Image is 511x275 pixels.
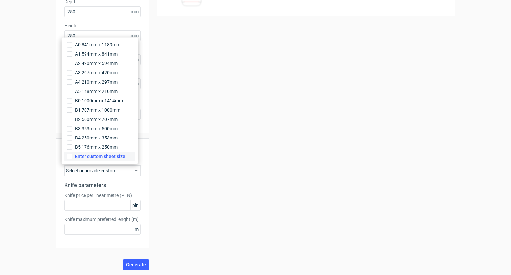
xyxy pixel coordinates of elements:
[126,262,146,267] span: Generate
[64,22,141,29] label: Height
[75,125,118,132] span: B3 353mm x 500mm
[75,116,118,123] span: B2 500mm x 707mm
[75,107,120,113] span: B1 707mm x 1000mm
[75,51,118,57] span: A1 594mm x 841mm
[75,69,118,76] span: A3 297mm x 420mm
[64,165,141,176] div: Select or provide custom
[129,31,140,41] span: mm
[64,216,141,223] label: Knife maximum preferred lenght (m)
[75,41,120,48] span: A0 841mm x 1189mm
[129,7,140,17] span: mm
[123,259,149,270] button: Generate
[75,153,125,160] span: Enter custom sheet size
[75,88,118,95] span: A5 148mm x 210mm
[75,60,118,67] span: A2 420mm x 594mm
[133,224,140,234] span: m
[75,135,118,141] span: B4 250mm x 353mm
[64,181,141,189] h2: Knife parameters
[75,79,118,85] span: A4 210mm x 297mm
[75,144,118,150] span: B5 176mm x 250mm
[130,200,140,210] span: pln
[75,97,123,104] span: B0 1000mm x 1414mm
[64,192,141,199] label: Knife price per linear metre (PLN)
